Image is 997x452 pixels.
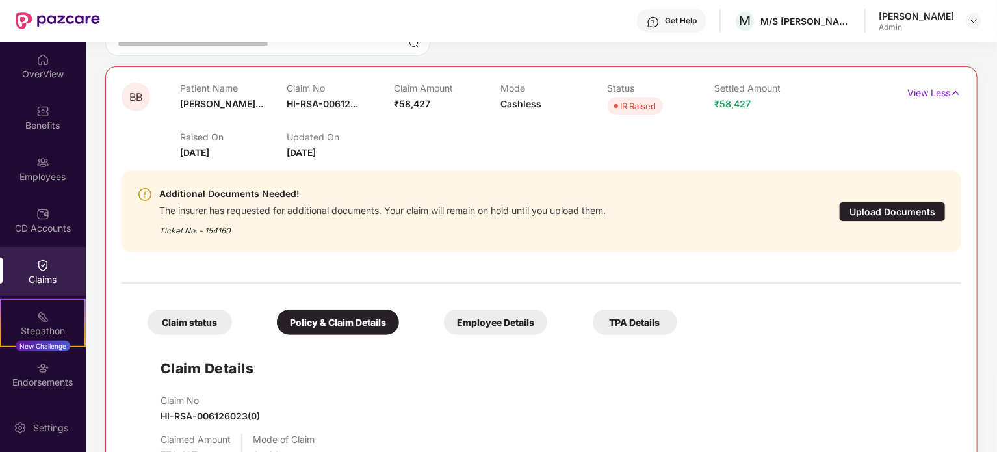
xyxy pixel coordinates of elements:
[409,38,419,48] img: svg+xml;base64,PHN2ZyBpZD0iU2VhcmNoLTMyeDMyIiB4bWxucz0iaHR0cDovL3d3dy53My5vcmcvMjAwMC9zdmciIHdpZH...
[647,16,660,29] img: svg+xml;base64,PHN2ZyBpZD0iSGVscC0zMngzMiIgeG1sbnM9Imh0dHA6Ly93d3cudzMub3JnLzIwMDAvc3ZnIiB3aWR0aD...
[161,395,260,406] p: Claim No
[287,147,316,158] span: [DATE]
[137,187,153,202] img: svg+xml;base64,PHN2ZyBpZD0iV2FybmluZ18tXzI0eDI0IiBkYXRhLW5hbWU9Ildhcm5pbmcgLSAyNHgyNCIgeG1sbnM9Im...
[621,100,656,113] div: IR Raised
[500,83,607,94] p: Mode
[36,310,49,323] img: svg+xml;base64,PHN2ZyB4bWxucz0iaHR0cDovL3d3dy53My5vcmcvMjAwMC9zdmciIHdpZHRoPSIyMSIgaGVpZ2h0PSIyMC...
[968,16,979,26] img: svg+xml;base64,PHN2ZyBpZD0iRHJvcGRvd24tMzJ4MzIiIHhtbG5zPSJodHRwOi8vd3d3LnczLm9yZy8yMDAwL3N2ZyIgd2...
[16,341,70,351] div: New Challenge
[159,217,606,237] div: Ticket No. - 154160
[129,92,142,103] span: BB
[36,207,49,220] img: svg+xml;base64,PHN2ZyBpZD0iQ0RfQWNjb3VudHMiIGRhdGEtbmFtZT0iQ0QgQWNjb3VudHMiIHhtbG5zPSJodHRwOi8vd3...
[907,83,961,100] p: View Less
[180,147,209,158] span: [DATE]
[593,310,677,335] div: TPA Details
[36,156,49,169] img: svg+xml;base64,PHN2ZyBpZD0iRW1wbG95ZWVzIiB4bWxucz0iaHR0cDovL3d3dy53My5vcmcvMjAwMC9zdmciIHdpZHRoPS...
[879,22,954,33] div: Admin
[444,310,547,335] div: Employee Details
[760,15,851,27] div: M/S [PERSON_NAME] Circle([GEOGRAPHIC_DATA]) PVT LTD
[36,105,49,118] img: svg+xml;base64,PHN2ZyBpZD0iQmVuZWZpdHMiIHhtbG5zPSJodHRwOi8vd3d3LnczLm9yZy8yMDAwL3N2ZyIgd2lkdGg9Ij...
[36,362,49,375] img: svg+xml;base64,PHN2ZyBpZD0iRW5kb3JzZW1lbnRzIiB4bWxucz0iaHR0cDovL3d3dy53My5vcmcvMjAwMC9zdmciIHdpZH...
[16,12,100,29] img: New Pazcare Logo
[287,131,393,142] p: Updated On
[500,98,541,109] span: Cashless
[839,202,946,222] div: Upload Documents
[394,98,430,109] span: ₹58,427
[36,259,49,272] img: svg+xml;base64,PHN2ZyBpZD0iQ2xhaW0iIHhtbG5zPSJodHRwOi8vd3d3LnczLm9yZy8yMDAwL3N2ZyIgd2lkdGg9IjIwIi...
[161,410,260,421] span: HI-RSA-006126023(0)
[14,421,27,434] img: svg+xml;base64,PHN2ZyBpZD0iU2V0dGluZy0yMHgyMCIgeG1sbnM9Imh0dHA6Ly93d3cudzMub3JnLzIwMDAvc3ZnIiB3aW...
[180,98,263,109] span: [PERSON_NAME]...
[148,310,232,335] div: Claim status
[740,13,751,29] span: M
[159,202,606,217] div: The insurer has requested for additional documents. Your claim will remain on hold until you uplo...
[714,83,821,94] p: Settled Amount
[180,83,287,94] p: Patient Name
[1,325,84,338] div: Stepathon
[159,186,606,202] div: Additional Documents Needed!
[879,10,954,22] div: [PERSON_NAME]
[29,421,72,434] div: Settings
[180,131,287,142] p: Raised On
[714,98,751,109] span: ₹58,427
[277,310,399,335] div: Policy & Claim Details
[253,434,315,445] p: Mode of Claim
[394,83,500,94] p: Claim Amount
[161,434,231,445] p: Claimed Amount
[161,358,254,379] h1: Claim Details
[950,86,961,100] img: svg+xml;base64,PHN2ZyB4bWxucz0iaHR0cDovL3d3dy53My5vcmcvMjAwMC9zdmciIHdpZHRoPSIxNyIgaGVpZ2h0PSIxNy...
[287,83,393,94] p: Claim No
[608,83,714,94] p: Status
[36,53,49,66] img: svg+xml;base64,PHN2ZyBpZD0iSG9tZSIgeG1sbnM9Imh0dHA6Ly93d3cudzMub3JnLzIwMDAvc3ZnIiB3aWR0aD0iMjAiIG...
[665,16,697,26] div: Get Help
[287,98,358,109] span: HI-RSA-00612...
